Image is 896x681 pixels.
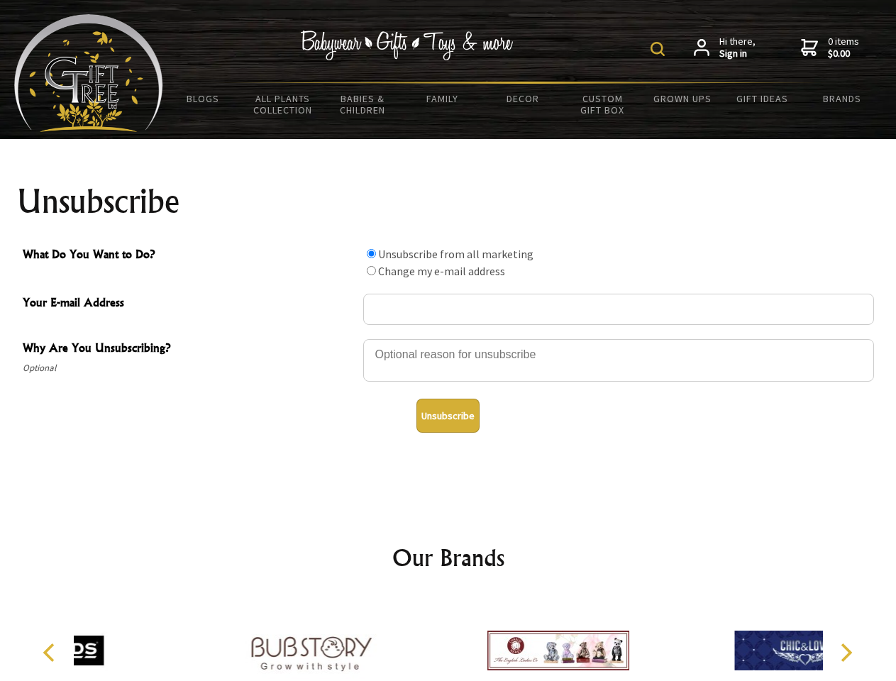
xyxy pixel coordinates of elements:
a: Gift Ideas [722,84,802,113]
a: Hi there,Sign in [694,35,756,60]
input: Your E-mail Address [363,294,874,325]
span: What Do You Want to Do? [23,245,356,266]
a: Babies & Children [323,84,403,125]
label: Unsubscribe from all marketing [378,247,533,261]
span: Why Are You Unsubscribing? [23,339,356,360]
a: Custom Gift Box [563,84,643,125]
label: Change my e-mail address [378,264,505,278]
textarea: Why Are You Unsubscribing? [363,339,874,382]
input: What Do You Want to Do? [367,249,376,258]
h1: Unsubscribe [17,184,880,218]
img: Babyware - Gifts - Toys and more... [14,14,163,132]
span: Hi there, [719,35,756,60]
strong: $0.00 [828,48,859,60]
a: 0 items$0.00 [801,35,859,60]
a: Family [403,84,483,113]
button: Unsubscribe [416,399,480,433]
button: Previous [35,637,67,668]
a: All Plants Collection [243,84,323,125]
a: Grown Ups [642,84,722,113]
span: 0 items [828,35,859,60]
h2: Our Brands [28,541,868,575]
input: What Do You Want to Do? [367,266,376,275]
strong: Sign in [719,48,756,60]
button: Next [830,637,861,668]
img: product search [651,42,665,56]
a: BLOGS [163,84,243,113]
img: Babywear - Gifts - Toys & more [301,31,514,60]
span: Optional [23,360,356,377]
a: Decor [482,84,563,113]
a: Brands [802,84,883,113]
span: Your E-mail Address [23,294,356,314]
